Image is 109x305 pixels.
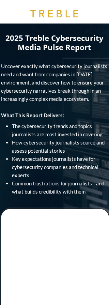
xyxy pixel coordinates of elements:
[1,112,64,118] strong: What This Report Delivers:
[1,63,107,102] span: Uncover exactly what cybersecurity journalists need and want from companies in [DATE] environment...
[12,156,98,178] span: Key expectations journalists have for cybersecurity companies and technical experts
[12,123,103,137] span: The cybersecurity trends and topics journalists are most invested in covering
[12,180,104,195] span: Common frustrations for journalists—and what builds credibility with them
[12,139,105,154] span: How cybersecurity journalists source and assess potential stories
[5,33,104,52] span: 2025 Treble Cybersecurity Media Pulse Report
